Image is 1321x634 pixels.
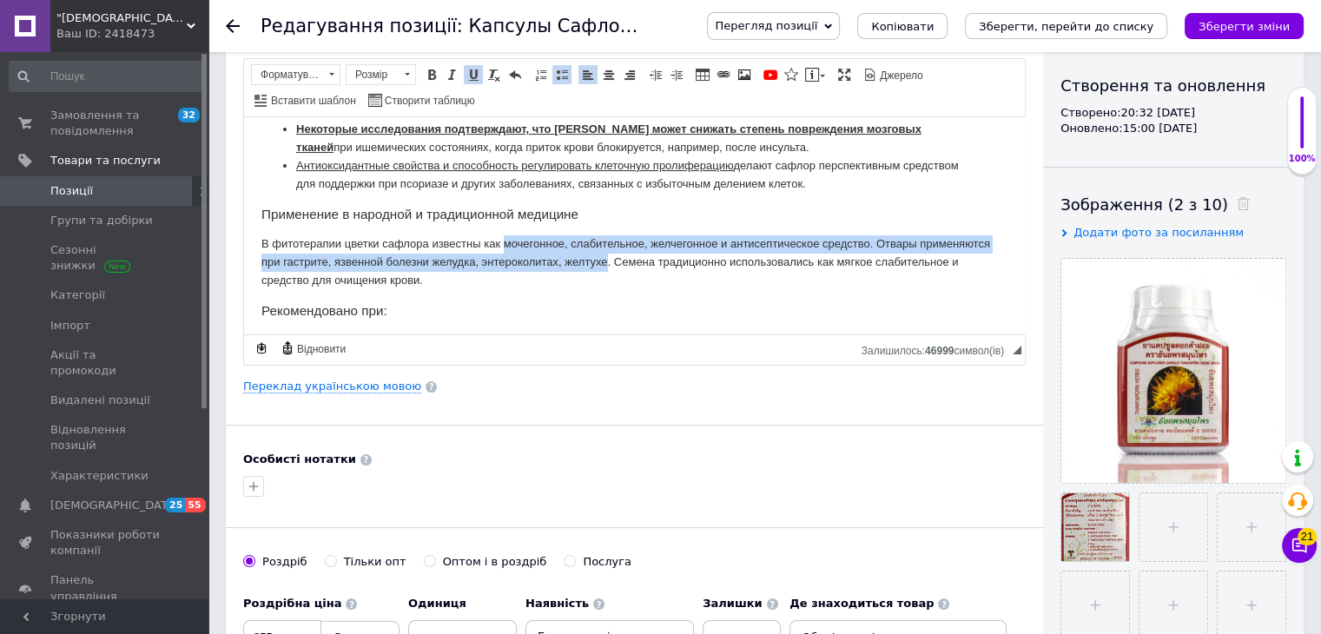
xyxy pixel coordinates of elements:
[278,339,348,358] a: Відновити
[262,554,307,570] div: Роздріб
[1060,75,1286,96] div: Створення та оновлення
[578,65,598,84] a: По лівому краю
[50,527,161,558] span: Показники роботи компанії
[735,65,754,84] a: Зображення
[382,94,475,109] span: Створити таблицю
[50,498,179,513] span: [DEMOGRAPHIC_DATA]
[1282,528,1317,563] button: Чат з покупцем21
[422,65,441,84] a: Жирний (Ctrl+B)
[50,347,161,379] span: Акції та промокоди
[443,65,462,84] a: Курсив (Ctrl+I)
[1013,346,1021,354] span: Потягніть для зміни розмірів
[50,213,153,228] span: Групи та добірки
[646,65,665,84] a: Зменшити відступ
[268,94,356,109] span: Вставити шаблон
[505,65,525,84] a: Повернути (Ctrl+Z)
[532,65,551,84] a: Вставити/видалити нумерований список
[178,108,200,122] span: 32
[835,65,854,84] a: Максимізувати
[1060,121,1286,136] div: Оновлено: 15:00 [DATE]
[50,287,105,303] span: Категорії
[252,90,359,109] a: Вставити шаблон
[252,339,271,358] a: Зробити резервну копію зараз
[366,90,478,109] a: Створити таблицю
[50,318,90,334] span: Імпорт
[243,597,341,610] b: Роздрібна ціна
[925,345,954,357] span: 46999
[347,65,399,84] span: Розмір
[50,108,161,139] span: Замовлення та повідомлення
[408,597,466,610] b: Одиниця
[185,498,205,512] span: 55
[714,65,733,84] a: Вставити/Редагувати посилання (Ctrl+L)
[857,13,948,39] button: Копіювати
[525,597,589,610] b: Наявність
[1287,87,1317,175] div: 100% Якість заповнення
[294,342,346,357] span: Відновити
[52,215,729,233] li: аменорея и болезненные менструации
[251,64,340,85] a: Форматування
[862,340,1013,357] div: Кiлькiсть символiв
[1060,194,1286,215] div: Зображення (2 з 10)
[861,65,926,84] a: Джерело
[703,597,762,610] b: Залишки
[261,16,994,36] h1: Редагування позиції: Капсулы Сафлор, Safflower Thanyaporn Herbs, 100 кап.
[252,65,323,84] span: Форматування
[871,20,934,33] span: Копіювати
[56,26,208,42] div: Ваш ID: 2418473
[789,597,934,610] b: Де знаходиться товар
[50,153,161,168] span: Товари та послуги
[485,65,504,84] a: Видалити форматування
[715,19,817,32] span: Перегляд позиції
[443,554,547,570] div: Оптом і в роздріб
[50,393,150,408] span: Видалені позиції
[782,65,801,84] a: Вставити іконку
[877,69,923,83] span: Джерело
[1185,13,1304,39] button: Зберегти зміни
[552,65,571,84] a: Вставити/видалити маркований список
[50,572,161,604] span: Панель управління
[803,65,828,84] a: Вставити повідомлення
[979,20,1153,33] i: Зберегти, перейти до списку
[243,380,421,393] a: Переклад українською мовою
[346,64,416,85] a: Розмір
[50,242,161,274] span: Сезонні знижки
[243,452,356,466] b: Особисті нотатки
[50,422,161,453] span: Відновлення позицій
[667,65,686,84] a: Збільшити відступ
[1073,226,1244,239] span: Додати фото за посиланням
[50,468,149,484] span: Характеристики
[165,498,185,512] span: 25
[50,183,93,199] span: Позиції
[1288,153,1316,165] div: 100%
[464,65,483,84] a: Підкреслений (Ctrl+U)
[620,65,639,84] a: По правому краю
[583,554,631,570] div: Послуга
[693,65,712,84] a: Таблиця
[344,554,406,570] div: Тільки опт
[9,61,205,92] input: Пошук
[1199,20,1290,33] i: Зберегти зміни
[1298,523,1317,540] span: 21
[965,13,1167,39] button: Зберегти, перейти до списку
[761,65,780,84] a: Додати відео з YouTube
[244,117,1025,334] iframe: Редактор, 0133C44B-72AA-4A04-8308-27F93A15959F
[599,65,618,84] a: По центру
[56,10,187,26] span: "Ayurveda" Інтернет магазин аюрведичних товарів з Індії
[226,19,240,33] div: Повернутися назад
[1060,105,1286,121] div: Створено: 20:32 [DATE]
